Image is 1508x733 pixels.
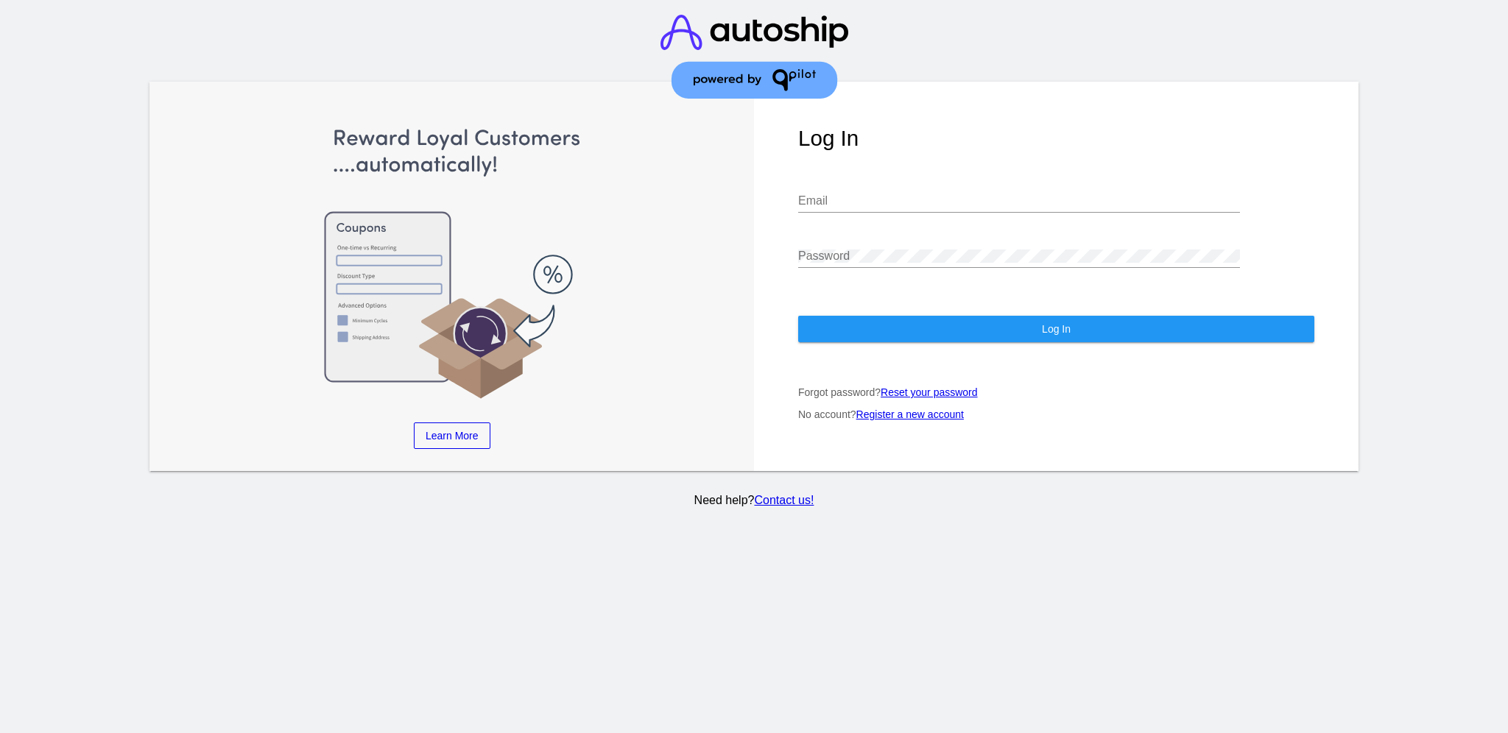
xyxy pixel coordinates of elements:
a: Contact us! [754,494,814,506]
a: Learn More [414,422,490,449]
span: Log In [1042,323,1071,335]
input: Email [798,194,1240,208]
h1: Log In [798,126,1314,151]
img: Apply Coupons Automatically to Scheduled Orders with QPilot [194,126,710,401]
p: Forgot password? [798,386,1314,398]
p: No account? [798,408,1314,420]
button: Log In [798,316,1314,342]
a: Reset your password [881,386,978,398]
p: Need help? [147,494,1361,507]
a: Register a new account [856,408,964,420]
span: Learn More [426,430,479,442]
